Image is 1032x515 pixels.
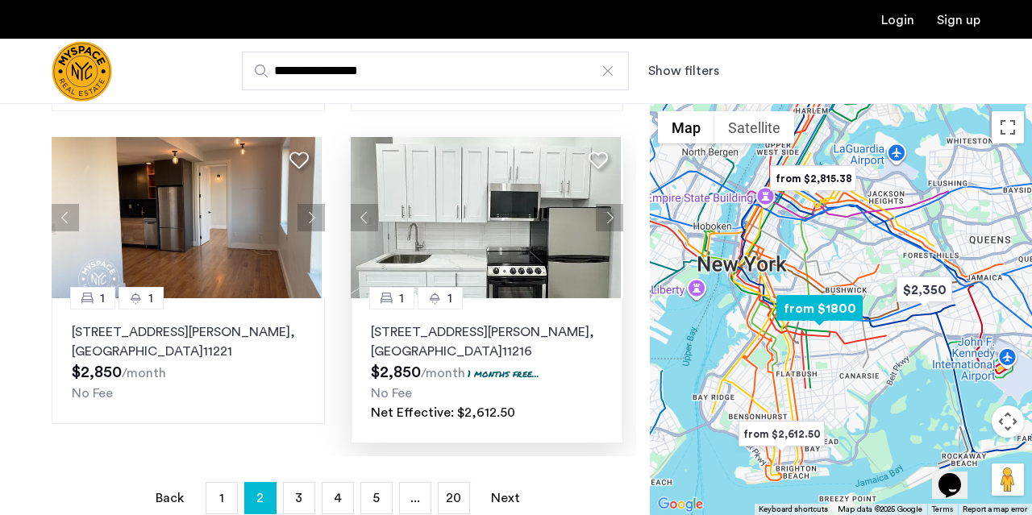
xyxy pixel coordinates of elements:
[658,111,714,143] button: Show street map
[351,298,624,443] a: 11[STREET_ADDRESS][PERSON_NAME], [GEOGRAPHIC_DATA]112161 months free...No FeeNet Effective: $2,61...
[937,14,980,27] a: Registration
[52,204,79,231] button: Previous apartment
[447,289,452,308] span: 1
[992,463,1024,496] button: Drag Pegman onto the map to open Street View
[410,492,420,505] span: ...
[648,61,719,81] button: Show or hide filters
[52,41,112,102] a: Cazamio Logo
[371,387,412,400] span: No Fee
[764,160,863,197] div: from $2,815.38
[351,204,378,231] button: Previous apartment
[932,451,984,499] iframe: chat widget
[72,364,122,380] span: $2,850
[654,494,707,515] a: Open this area in Google Maps (opens a new window)
[446,492,461,505] span: 20
[122,367,166,380] sub: /month
[372,492,380,505] span: 5
[351,137,621,298] img: a8b926f1-9a91-4e5e-b036-feb4fe78ee5d_638812751766421804.jpeg
[52,41,112,102] img: logo
[371,406,515,419] span: Net Effective: $2,612.50
[932,504,953,515] a: Terms (opens in new tab)
[770,290,869,326] div: from $1800
[732,416,831,452] div: from $2,612.50
[148,289,153,308] span: 1
[334,492,342,505] span: 4
[992,111,1024,143] button: Toggle fullscreen view
[100,289,105,308] span: 1
[298,204,325,231] button: Next apartment
[242,52,629,90] input: Apartment Search
[72,322,305,361] p: [STREET_ADDRESS][PERSON_NAME] 11221
[881,14,914,27] a: Login
[52,482,623,514] nav: Pagination
[714,111,794,143] button: Show satellite imagery
[52,137,322,298] img: af89ecc1-02ec-4b73-9198-5dcabcf3354e_638947520058609313.jpeg
[596,204,623,231] button: Next apartment
[371,364,421,380] span: $2,850
[399,289,404,308] span: 1
[295,492,302,505] span: 3
[219,492,224,505] span: 1
[468,367,539,380] p: 1 months free...
[72,387,113,400] span: No Fee
[421,367,465,380] sub: /month
[489,483,522,513] a: Next
[759,504,828,515] button: Keyboard shortcuts
[154,483,186,513] a: Back
[890,272,959,308] div: $2,350
[963,504,1027,515] a: Report a map error
[992,405,1024,438] button: Map camera controls
[371,322,604,361] p: [STREET_ADDRESS][PERSON_NAME] 11216
[654,494,707,515] img: Google
[52,298,325,424] a: 11[STREET_ADDRESS][PERSON_NAME], [GEOGRAPHIC_DATA]11221No Fee
[256,485,264,511] span: 2
[838,505,922,513] span: Map data ©2025 Google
